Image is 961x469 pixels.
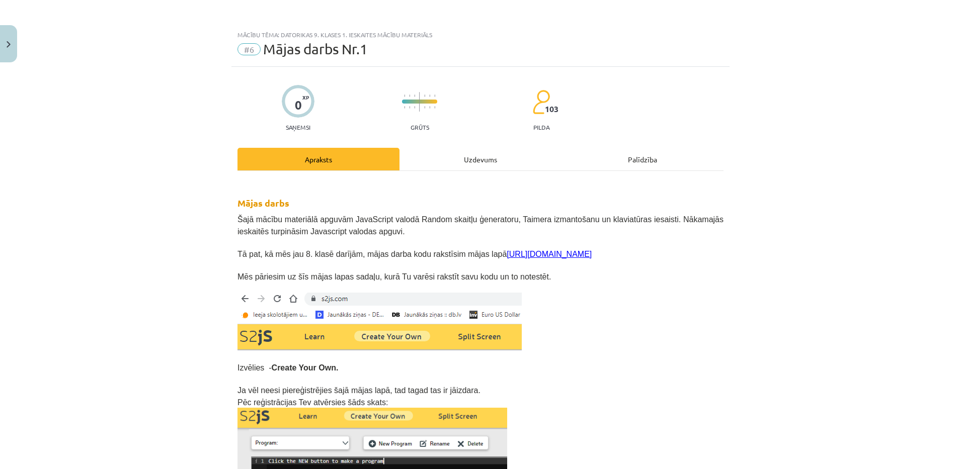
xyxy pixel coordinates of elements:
span: Pēc reģistrācijas Tev atvērsies šāds skats: [237,398,388,407]
div: Mācību tēma: Datorikas 9. klases 1. ieskaites mācību materiāls [237,31,724,38]
img: icon-short-line-57e1e144782c952c97e751825c79c345078a6d821885a25fce030b3d8c18986b.svg [434,95,435,97]
span: 103 [545,105,558,114]
span: Šajā mācību materiālā apguvām JavaScript valodā Random skaitļu ģeneratoru, Taimera izmantošanu un... [237,215,724,236]
img: icon-short-line-57e1e144782c952c97e751825c79c345078a6d821885a25fce030b3d8c18986b.svg [414,95,415,97]
p: Grūts [411,124,429,131]
img: icon-short-line-57e1e144782c952c97e751825c79c345078a6d821885a25fce030b3d8c18986b.svg [404,95,405,97]
img: icon-short-line-57e1e144782c952c97e751825c79c345078a6d821885a25fce030b3d8c18986b.svg [429,95,430,97]
div: Palīdzība [562,148,724,170]
span: XP [302,95,309,100]
img: icon-short-line-57e1e144782c952c97e751825c79c345078a6d821885a25fce030b3d8c18986b.svg [429,106,430,109]
p: pilda [533,124,549,131]
div: Apraksts [237,148,399,170]
img: students-c634bb4e5e11cddfef0936a35e636f08e4e9abd3cc4e673bd6f9a4125e45ecb1.svg [532,89,550,115]
span: Mājas darbs Nr.1 [263,41,368,57]
img: icon-close-lesson-0947bae3869378f0d4975bcd49f059093ad1ed9edebbc8119c70593378902aed.svg [7,41,11,48]
img: icon-short-line-57e1e144782c952c97e751825c79c345078a6d821885a25fce030b3d8c18986b.svg [424,106,425,109]
img: icon-short-line-57e1e144782c952c97e751825c79c345078a6d821885a25fce030b3d8c18986b.svg [434,106,435,109]
span: Izvēlies - [237,363,338,372]
img: icon-long-line-d9ea69661e0d244f92f715978eff75569469978d946b2353a9bb055b3ed8787d.svg [419,92,420,112]
strong: Mājas darbs [237,197,289,209]
img: icon-short-line-57e1e144782c952c97e751825c79c345078a6d821885a25fce030b3d8c18986b.svg [409,95,410,97]
span: Ja vēl neesi piereģistrējies šajā mājas lapā, tad tagad tas ir jāizdara. [237,386,480,395]
img: icon-short-line-57e1e144782c952c97e751825c79c345078a6d821885a25fce030b3d8c18986b.svg [414,106,415,109]
div: Uzdevums [399,148,562,170]
img: icon-short-line-57e1e144782c952c97e751825c79c345078a6d821885a25fce030b3d8c18986b.svg [409,106,410,109]
span: Mēs pāriesim uz šīs mājas lapas sadaļu, kurā Tu varēsi rakstīt savu kodu un to notestēt. [237,272,551,281]
img: icon-short-line-57e1e144782c952c97e751825c79c345078a6d821885a25fce030b3d8c18986b.svg [404,106,405,109]
b: Create Your Own. [272,363,339,372]
p: Saņemsi [282,124,314,131]
span: Tā pat, kā mēs jau 8. klasē darījām, mājas darba kodu rakstīsim mājas lapā [237,250,592,258]
span: #6 [237,43,261,55]
a: [URL][DOMAIN_NAME] [507,250,592,258]
img: icon-short-line-57e1e144782c952c97e751825c79c345078a6d821885a25fce030b3d8c18986b.svg [424,95,425,97]
div: 0 [295,98,302,112]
